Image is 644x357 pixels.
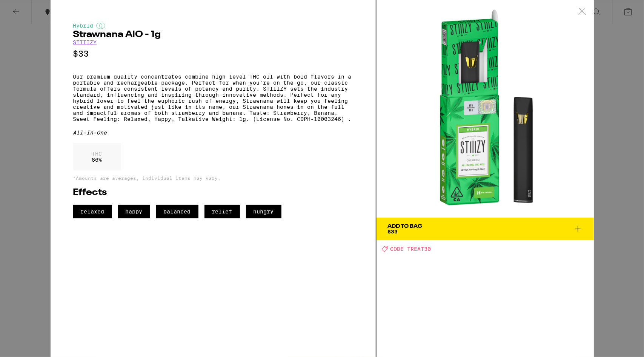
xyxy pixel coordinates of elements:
span: CODE TREAT30 [390,246,431,252]
p: THC [92,151,102,157]
a: STIIIZY [73,39,97,45]
h2: Effects [73,188,353,197]
div: All-In-One [73,130,353,136]
span: happy [118,205,150,218]
p: $33 [73,49,353,59]
span: relaxed [73,205,112,218]
div: 86 % [73,143,121,170]
h2: Strawnana AIO - 1g [73,30,353,39]
p: *Amounts are averages, individual items may vary. [73,176,353,181]
span: relief [204,205,240,218]
div: Hybrid [73,23,353,29]
span: Help [17,5,32,12]
span: balanced [156,205,198,218]
button: Add To Bag$33 [377,218,594,240]
span: $33 [388,229,398,235]
div: Add To Bag [388,224,423,229]
img: hybridColor.svg [96,23,105,29]
span: hungry [246,205,281,218]
p: Our premium quality concentrates combine high level THC oil with bold flavors in a portable and r... [73,74,353,122]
